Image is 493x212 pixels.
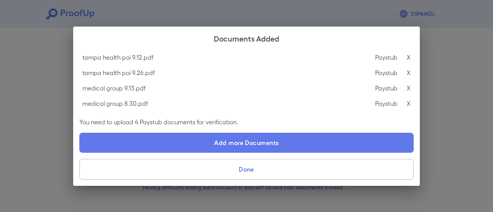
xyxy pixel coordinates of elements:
[375,99,397,108] p: Paystub
[79,117,414,127] p: You need to upload 4 Paystub documents for verification.
[375,83,397,93] p: Paystub
[82,68,155,77] p: tampa health poi 9.26.pdf
[82,53,153,62] p: tampa health poi 9.12.pdf
[82,83,146,93] p: medical group 9.13.pdf
[375,53,397,62] p: Paystub
[407,99,411,108] p: X
[407,68,411,77] p: X
[79,159,414,180] button: Done
[79,133,414,153] label: Add more Documents
[407,53,411,62] p: X
[407,83,411,93] p: X
[73,27,420,50] h2: Documents Added
[375,68,397,77] p: Paystub
[82,99,148,108] p: medical group 8.30.pdf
